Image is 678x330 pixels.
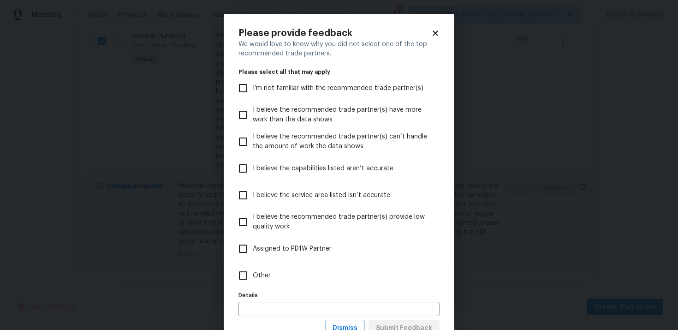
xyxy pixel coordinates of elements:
[253,132,432,151] span: I believe the recommended trade partner(s) can’t handle the amount of work the data shows
[253,84,423,93] span: I’m not familiar with the recommended trade partner(s)
[253,191,390,200] span: I believe the service area listed isn’t accurate
[253,212,432,232] span: I believe the recommended trade partner(s) provide low quality work
[238,29,431,38] h2: Please provide feedback
[238,293,440,298] label: Details
[238,40,440,58] div: We would love to know why you did not select one of the top recommended trade partners.
[253,105,432,125] span: I believe the recommended trade partner(s) have more work than the data shows
[238,69,440,75] legend: Please select all that may apply
[253,244,332,254] span: Assigned to PD1W Partner
[253,164,393,174] span: I believe the capabilities listed aren’t accurate
[253,271,271,281] span: Other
